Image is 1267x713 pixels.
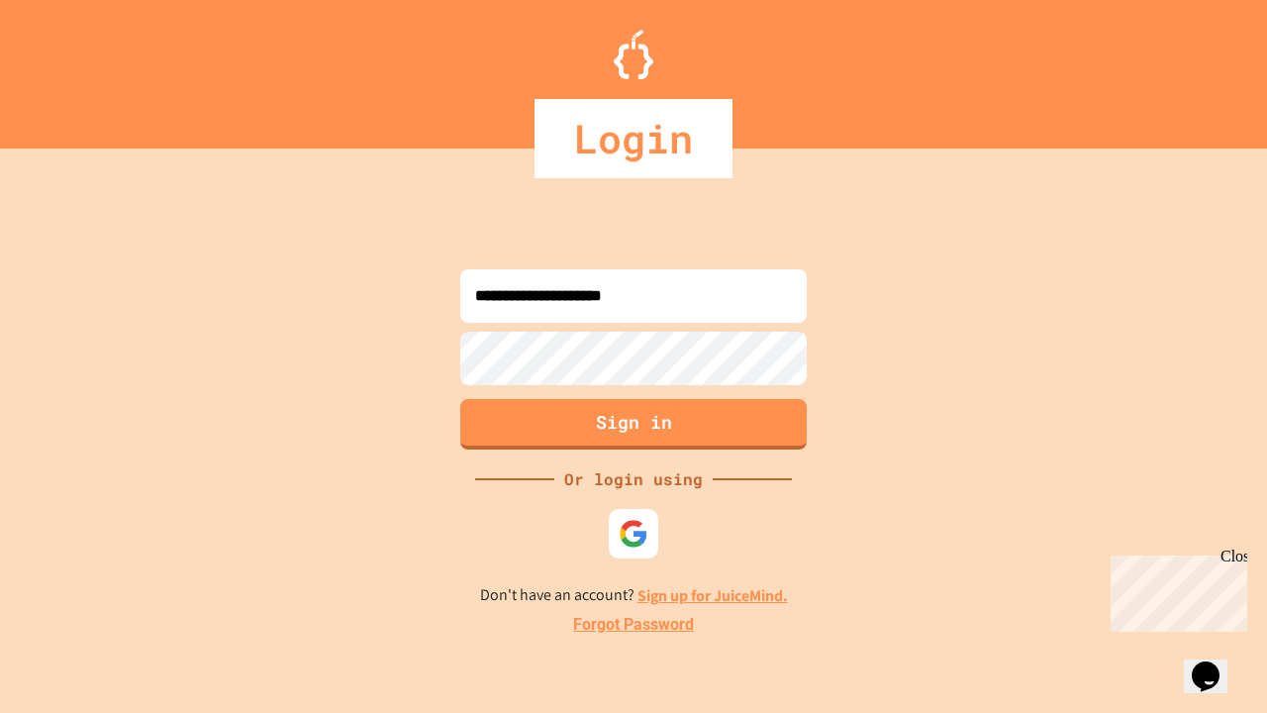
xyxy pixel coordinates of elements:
div: Or login using [554,467,713,491]
div: Chat with us now!Close [8,8,137,126]
a: Forgot Password [573,613,694,637]
p: Don't have an account? [480,583,788,608]
a: Sign up for JuiceMind. [637,585,788,606]
iframe: chat widget [1103,548,1247,632]
div: Login [535,99,732,178]
iframe: chat widget [1184,634,1247,693]
img: Logo.svg [614,30,653,79]
img: google-icon.svg [619,519,648,549]
button: Sign in [460,399,807,450]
